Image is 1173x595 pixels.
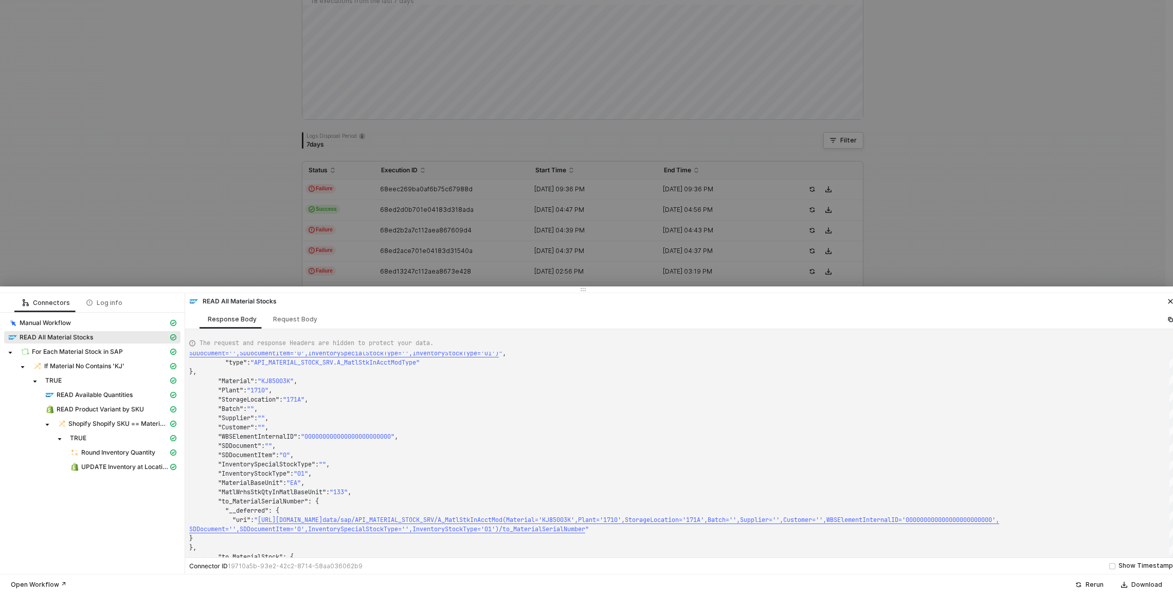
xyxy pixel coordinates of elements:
span: : { [268,507,279,515]
img: integration-icon [70,463,79,471]
span: "1710" [247,386,268,394]
span: } [189,534,193,543]
span: icon-cards [170,377,176,384]
span: : [290,470,294,478]
span: " [499,349,502,357]
span: , [272,442,276,450]
img: integration-icon [21,348,29,356]
span: , [394,432,398,441]
span: TRUE [70,434,86,442]
span: caret-down [20,365,25,370]
span: "uri" [232,516,250,524]
span: READ Product Variant by SKU [57,405,144,413]
span: "to_MaterialStock" [218,553,283,561]
span: Round Inventory Quantity [81,448,155,457]
span: : [261,442,265,450]
span: "EA" [286,479,301,487]
span: icon-cards [170,449,176,456]
span: " [254,516,258,524]
span: icon-cards [170,320,176,326]
span: rialNumber [549,525,585,533]
span: icon-cards [170,421,176,427]
span: "WBSElementInternalID" [218,432,297,441]
span: icon-success-page [1075,582,1081,588]
img: integration-icon [190,297,198,305]
div: Log info [86,299,122,307]
span: caret-down [57,437,62,442]
span: "__deferred" [225,507,268,515]
span: "Material" [218,377,254,385]
span: SDDocument='',SDDocumentItem='0',InventorySpecialS [189,349,369,357]
span: : [326,488,330,496]
div: Response Body [208,315,257,323]
span: "SDDocumentItem" [218,451,276,459]
span: : [247,358,250,367]
span: For Each Material Stock in SAP [16,346,181,358]
span: "MaterialBaseUnit" [218,479,283,487]
span: "171A" [283,395,304,404]
span: 19710a5b-93e2-42c2-8714-58aa036062b9 [228,562,363,570]
span: : [276,451,279,459]
span: : [254,377,258,385]
span: : { [283,553,294,561]
button: Download [1114,579,1169,591]
span: "MatlWrhsStkQtyInMatlBaseUnit" [218,488,326,496]
img: integration-icon [9,319,17,327]
span: "to_MaterialSerialNumber" [218,497,308,506]
span: SDDocument='',SDDocumentItem='0',InventorySpecialS [189,525,369,533]
span: , [304,395,308,404]
span: "InventoryStockType" [218,470,290,478]
span: READ All Material Stocks [4,331,181,344]
span: UPDATE Inventory at Location [66,461,181,473]
span: , [294,377,297,385]
span: The request and response Headers are hidden to protect your data. [200,338,434,348]
span: If Material No Contains 'KJ' [29,360,181,372]
span: " [585,525,589,533]
span: data/sap/API_MATERIAL_STOCK_SRV/A_MatlStkInAcctMod [322,516,502,524]
span: : [250,516,254,524]
span: , [301,479,304,487]
img: integration-icon [58,420,66,428]
div: READ All Material Stocks [189,297,277,306]
span: icon-cards [170,435,176,441]
span: TRUE [45,376,62,385]
div: Download [1131,581,1162,589]
span: , [265,423,268,431]
span: "Batch" [218,405,243,413]
span: "" [258,423,265,431]
div: Open Workflow ↗ [11,581,66,589]
span: tockType='',InventoryStockType='01')/to_MaterialSe [369,525,549,533]
span: icon-cards [170,464,176,470]
span: : [297,432,301,441]
span: , [254,405,258,413]
span: "Plant" [218,386,243,394]
span: InternalID='000000000000000000000000', [862,516,999,524]
span: "Supplier" [218,414,254,422]
span: If Material No Contains 'KJ' [44,362,124,370]
span: : [243,405,247,413]
span: "" [247,405,254,413]
div: Rerun [1086,581,1104,589]
span: icon-cards [170,406,176,412]
span: "000000000000000000000000" [301,432,394,441]
span: icon-logic [23,300,29,306]
img: integration-icon [46,405,54,413]
span: : { [308,497,319,506]
button: Open Workflow ↗ [4,579,73,591]
span: icon-cards [170,392,176,398]
span: "" [265,442,272,450]
span: Shopify Shopify SKU == Material No [68,420,168,428]
span: icon-cards [170,363,176,369]
span: "Customer" [218,423,254,431]
span: }, [189,544,196,552]
span: '171A',Batch='',Supplier='',Customer='',WBSElement [682,516,862,524]
span: READ Available Quantities [41,389,181,401]
span: : [243,386,247,394]
span: READ Available Quantities [57,391,133,399]
span: "01" [294,470,308,478]
span: TRUE [41,374,181,387]
span: : [279,395,283,404]
span: : [254,423,258,431]
span: "" [258,414,265,422]
span: [URL][DOMAIN_NAME] [258,516,322,524]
